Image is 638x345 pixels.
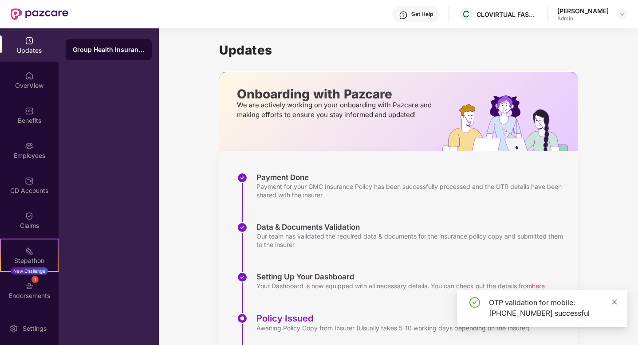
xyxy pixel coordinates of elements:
[489,297,617,318] div: OTP validation for mobile: [PHONE_NUMBER] successful
[256,313,530,324] div: Policy Issued
[256,282,545,290] div: Your Dashboard is now equipped with all necessary details. You can check out the details from
[25,141,34,150] img: svg+xml;base64,PHN2ZyBpZD0iRW1wbG95ZWVzIiB4bWxucz0iaHR0cDovL3d3dy53My5vcmcvMjAwMC9zdmciIHdpZHRoPS...
[25,36,34,45] img: svg+xml;base64,PHN2ZyBpZD0iVXBkYXRlZCIgeG1sbnM9Imh0dHA6Ly93d3cudzMub3JnLzIwMDAvc3ZnIiB3aWR0aD0iMj...
[256,324,530,332] div: Awaiting Policy Copy from Insurer (Usually takes 5-10 working days depending on the Insurer)
[25,282,34,290] img: svg+xml;base64,PHN2ZyBpZD0iRW5kb3JzZW1lbnRzIiB4bWxucz0iaHR0cDovL3d3dy53My5vcmcvMjAwMC9zdmciIHdpZH...
[1,256,58,265] div: Stepathon
[469,297,480,308] span: check-circle
[611,299,618,305] span: close
[256,172,569,182] div: Payment Done
[256,222,569,232] div: Data & Documents Validation
[73,45,145,54] div: Group Health Insurance
[557,7,609,15] div: [PERSON_NAME]
[477,10,539,19] div: CLOVIRTUAL FASHION PRIVATE LIMITED
[256,182,569,199] div: Payment for your GMC Insurance Policy has been successfully processed and the UTR details have be...
[25,176,34,185] img: svg+xml;base64,PHN2ZyBpZD0iQ0RfQWNjb3VudHMiIGRhdGEtbmFtZT0iQ0QgQWNjb3VudHMiIHhtbG5zPSJodHRwOi8vd3...
[399,11,408,20] img: svg+xml;base64,PHN2ZyBpZD0iSGVscC0zMngzMiIgeG1sbnM9Imh0dHA6Ly93d3cudzMub3JnLzIwMDAvc3ZnIiB3aWR0aD...
[219,43,578,58] h1: Updates
[11,267,48,274] div: New Challenge
[532,282,545,290] span: here
[237,222,248,233] img: svg+xml;base64,PHN2ZyBpZD0iU3RlcC1Eb25lLTMyeDMyIiB4bWxucz0iaHR0cDovL3d3dy53My5vcmcvMjAwMC9zdmciIH...
[256,232,569,249] div: Our team has validated the required data & documents for the insurance policy copy and submitted ...
[237,100,434,120] p: We are actively working on your onboarding with Pazcare and making efforts to ensure you stay inf...
[25,71,34,80] img: svg+xml;base64,PHN2ZyBpZD0iSG9tZSIgeG1sbnM9Imh0dHA6Ly93d3cudzMub3JnLzIwMDAvc3ZnIiB3aWR0aD0iMjAiIG...
[237,313,248,324] img: svg+xml;base64,PHN2ZyBpZD0iU3RlcC1BY3RpdmUtMzJ4MzIiIHhtbG5zPSJodHRwOi8vd3d3LnczLm9yZy8yMDAwL3N2Zy...
[9,324,18,333] img: svg+xml;base64,PHN2ZyBpZD0iU2V0dGluZy0yMHgyMCIgeG1sbnM9Imh0dHA6Ly93d3cudzMub3JnLzIwMDAvc3ZnIiB3aW...
[442,95,578,151] img: hrOnboarding
[557,15,609,22] div: Admin
[618,11,626,18] img: svg+xml;base64,PHN2ZyBpZD0iRHJvcGRvd24tMzJ4MzIiIHhtbG5zPSJodHRwOi8vd3d3LnczLm9yZy8yMDAwL3N2ZyIgd2...
[20,324,49,333] div: Settings
[32,276,39,283] div: 1
[237,172,248,183] img: svg+xml;base64,PHN2ZyBpZD0iU3RlcC1Eb25lLTMyeDMyIiB4bWxucz0iaHR0cDovL3d3dy53My5vcmcvMjAwMC9zdmciIH...
[11,8,68,20] img: New Pazcare Logo
[25,212,34,220] img: svg+xml;base64,PHN2ZyBpZD0iQ2xhaW0iIHhtbG5zPSJodHRwOi8vd3d3LnczLm9yZy8yMDAwL3N2ZyIgd2lkdGg9IjIwIi...
[237,90,434,98] p: Onboarding with Pazcare
[411,11,433,18] div: Get Help
[256,272,545,282] div: Setting Up Your Dashboard
[25,247,34,255] img: svg+xml;base64,PHN2ZyB4bWxucz0iaHR0cDovL3d3dy53My5vcmcvMjAwMC9zdmciIHdpZHRoPSIyMSIgaGVpZ2h0PSIyMC...
[25,106,34,115] img: svg+xml;base64,PHN2ZyBpZD0iQmVuZWZpdHMiIHhtbG5zPSJodHRwOi8vd3d3LnczLm9yZy8yMDAwL3N2ZyIgd2lkdGg9Ij...
[463,9,469,20] span: C
[237,272,248,282] img: svg+xml;base64,PHN2ZyBpZD0iU3RlcC1Eb25lLTMyeDMyIiB4bWxucz0iaHR0cDovL3d3dy53My5vcmcvMjAwMC9zdmciIH...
